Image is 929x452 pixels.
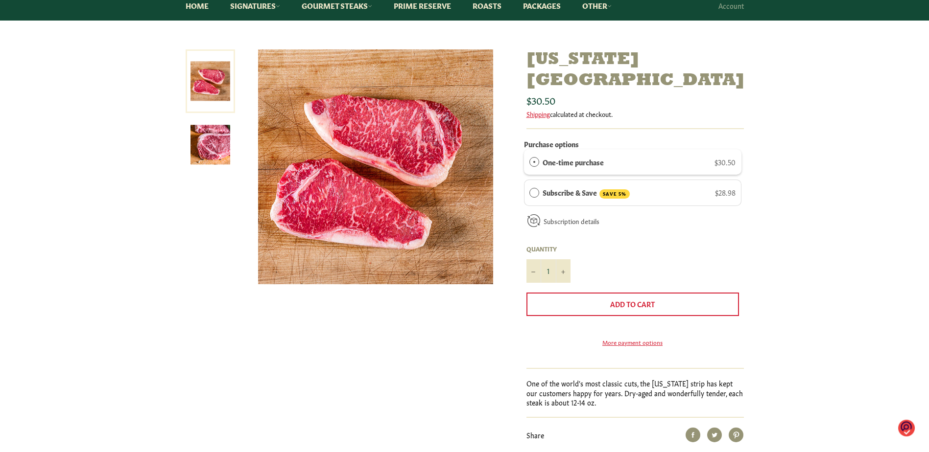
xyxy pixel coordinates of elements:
[526,245,571,253] label: Quantity
[526,293,739,316] button: Add to Cart
[610,299,655,309] span: Add to Cart
[526,110,744,118] div: calculated at checkout.
[544,216,599,226] a: Subscription details
[526,338,739,346] a: More payment options
[191,125,230,164] img: New York Strip
[526,379,744,407] p: One of the world's most classic cuts, the [US_STATE] strip has kept our customers happy for years...
[543,157,604,167] label: One-time purchase
[898,419,915,437] img: o1IwAAAABJRU5ErkJggg==
[715,157,736,167] span: $30.50
[524,139,579,149] label: Purchase options
[529,187,539,198] div: Subscribe & Save
[526,93,555,107] span: $30.50
[529,157,539,167] div: One-time purchase
[526,49,744,91] h1: [US_STATE][GEOGRAPHIC_DATA]
[258,49,493,284] img: New York Strip
[526,430,544,440] span: Share
[526,109,550,118] a: Shipping
[556,259,571,283] button: Increase item quantity by one
[599,189,630,199] span: SAVE 5%
[526,259,541,283] button: Reduce item quantity by one
[543,187,630,199] label: Subscribe & Save
[715,187,736,197] span: $28.98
